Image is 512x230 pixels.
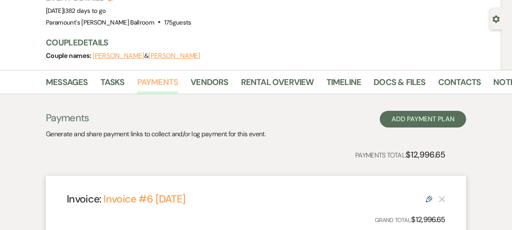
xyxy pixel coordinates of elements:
p: Generate and share payment links to collect and/or log payment for this event. [46,129,266,140]
a: Payments [137,75,178,94]
span: Couple names: [46,51,93,60]
p: Payments Total: [355,148,445,161]
a: Messages [46,75,88,94]
span: Paramount's [PERSON_NAME] Ballroom [46,18,154,27]
span: [DATE] [46,7,106,15]
h3: Couple Details [46,37,494,48]
button: [PERSON_NAME] [93,52,144,59]
button: This payment plan cannot be deleted because it contains links that have been paid through Weven’s... [439,195,445,202]
span: & [93,52,200,60]
span: 382 days to go [65,7,106,15]
h3: Payments [46,111,266,125]
a: Docs & Files [374,75,425,94]
p: Grand Total: [375,214,445,226]
button: [PERSON_NAME] [148,52,200,59]
a: Vendors [191,75,228,94]
a: Tasks [100,75,125,94]
a: Contacts [438,75,481,94]
span: 175 guests [164,18,191,27]
span: | [63,7,105,15]
strong: $12,996.65 [411,215,445,225]
a: Invoice #6 [DATE] [103,192,185,206]
a: Timeline [326,75,361,94]
button: Add Payment Plan [380,111,466,127]
a: Rental Overview [241,75,314,94]
button: Open lead details [492,15,500,22]
h4: Invoice: [67,192,185,206]
strong: $12,996.65 [406,149,445,160]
